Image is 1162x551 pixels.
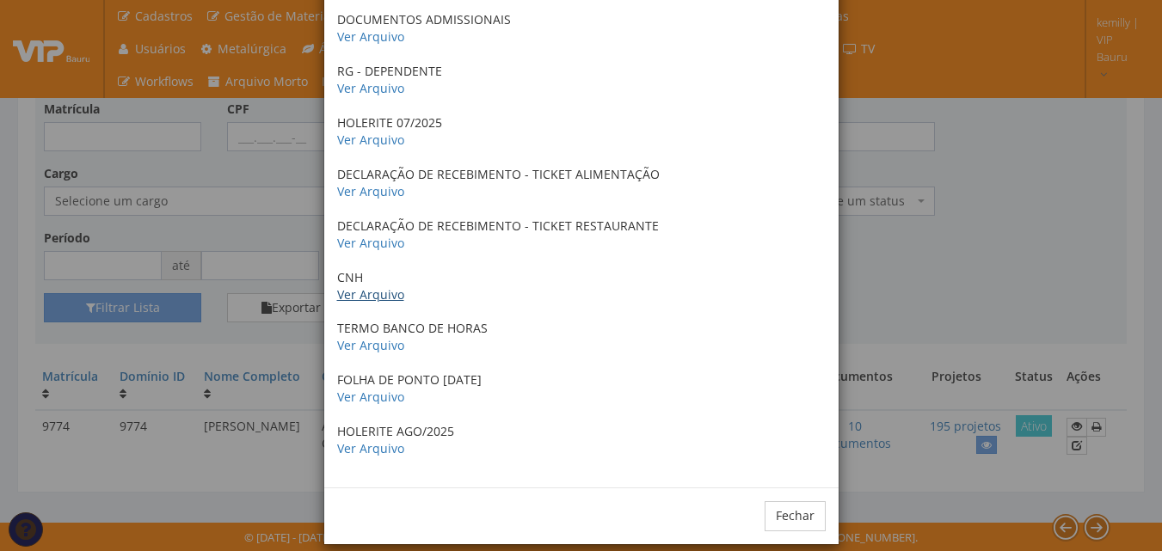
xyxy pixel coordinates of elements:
p: DOCUMENTOS ADMISSIONAIS [337,11,826,46]
p: FOLHA DE PONTO [DATE] [337,371,826,406]
a: Ver Arquivo [337,183,404,199]
p: DECLARAÇÃO DE RECEBIMENTO - TICKET RESTAURANTE [337,217,826,252]
a: Ver Arquivo [337,440,404,456]
button: Fechar [765,501,826,530]
p: CNH [337,269,826,303]
a: Ver Arquivo [337,337,404,353]
a: Ver Arquivo [337,389,404,405]
a: Ver Arquivo [337,80,404,96]
a: Ver Arquivo [337,132,404,148]
p: HOLERITE 07/2025 [337,114,826,149]
a: Ver Arquivo [337,235,404,251]
p: DECLARAÇÃO DE RECEBIMENTO - TICKET ALIMENTAÇÃO [337,166,826,200]
p: HOLERITE AGO/2025 [337,423,826,457]
p: TERMO BANCO DE HORAS [337,320,826,354]
a: Ver Arquivo [337,28,404,45]
a: Ver Arquivo [337,286,404,303]
p: RG - DEPENDENTE [337,63,826,97]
